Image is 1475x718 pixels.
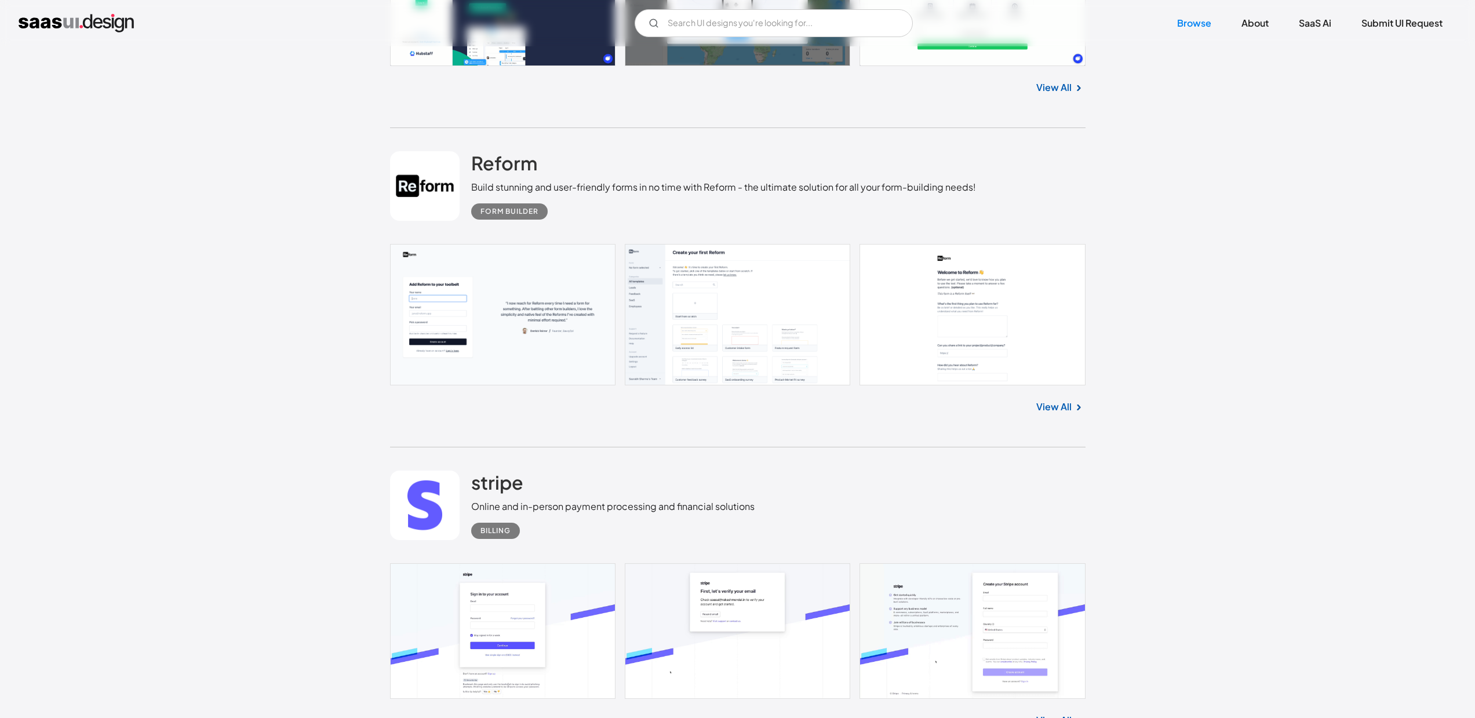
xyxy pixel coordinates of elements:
[471,151,537,180] a: Reform
[1285,10,1345,36] a: SaaS Ai
[635,9,913,37] input: Search UI designs you're looking for...
[1036,81,1072,94] a: View All
[1036,400,1072,414] a: View All
[635,9,913,37] form: Email Form
[471,180,976,194] div: Build stunning and user-friendly forms in no time with Reform - the ultimate solution for all you...
[480,205,538,218] div: Form Builder
[1228,10,1283,36] a: About
[471,471,523,494] h2: stripe
[480,524,511,538] div: Billing
[471,471,523,500] a: stripe
[19,14,134,32] a: home
[1347,10,1456,36] a: Submit UI Request
[471,151,537,174] h2: Reform
[471,500,755,513] div: Online and in-person payment processing and financial solutions
[1163,10,1225,36] a: Browse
